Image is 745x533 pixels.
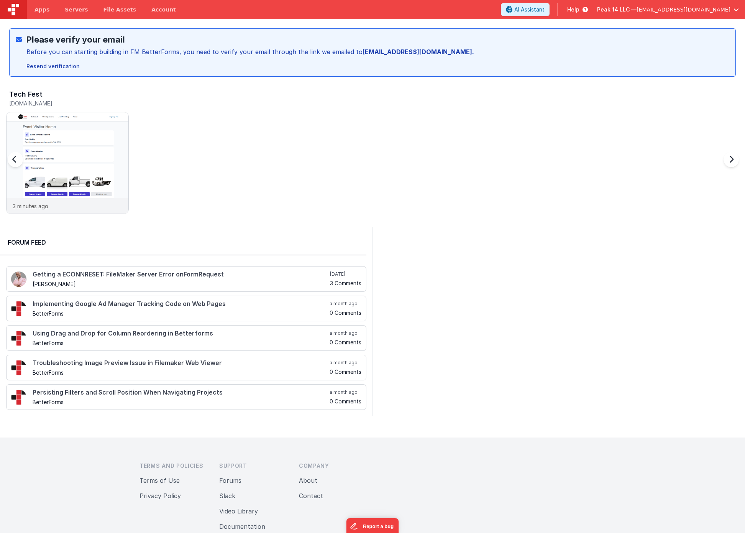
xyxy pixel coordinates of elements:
button: Video Library [219,507,258,516]
h5: 3 Comments [330,280,361,286]
h3: Tech Fest [9,90,43,98]
button: Slack [219,491,235,500]
button: Resend verification [23,60,83,72]
h5: a month ago [330,360,361,366]
a: Getting a ECONNRESET: FileMaker Server Error onFormRequest [PERSON_NAME] [DATE] 3 Comments [6,266,366,292]
img: 295_2.png [11,301,26,316]
a: Privacy Policy [139,492,181,500]
h3: Terms and Policies [139,462,207,470]
div: Before you can starting building in FM BetterForms, you need to verify your email through the lin... [26,47,474,56]
h5: 0 Comments [330,398,361,404]
h5: [PERSON_NAME] [33,281,328,287]
button: Forums [219,476,241,485]
button: About [299,476,317,485]
a: Terms of Use [139,477,180,484]
h5: BetterForms [33,370,328,375]
h2: Please verify your email [26,35,474,44]
span: Peak 14 LLC — [597,6,637,13]
span: [EMAIL_ADDRESS][DOMAIN_NAME] [637,6,730,13]
span: AI Assistant [514,6,545,13]
button: Peak 14 LLC — [EMAIL_ADDRESS][DOMAIN_NAME] [597,6,739,13]
img: 295_2.png [11,390,26,405]
img: 295_2.png [11,331,26,346]
span: Servers [65,6,88,13]
span: Help [567,6,579,13]
a: Slack [219,492,235,500]
button: Contact [299,491,323,500]
h4: Persisting Filters and Scroll Position When Navigating Projects [33,389,328,396]
img: 295_2.png [11,360,26,375]
button: Documentation [219,522,265,531]
h5: BetterForms [33,399,328,405]
a: Troubleshooting Image Preview Issue in Filemaker Web Viewer BetterForms a month ago 0 Comments [6,355,366,380]
a: Using Drag and Drop for Column Reordering in Betterforms BetterForms a month ago 0 Comments [6,325,366,351]
a: Implementing Google Ad Manager Tracking Code on Web Pages BetterForms a month ago 0 Comments [6,296,366,321]
h5: a month ago [330,389,361,395]
h4: Getting a ECONNRESET: FileMaker Server Error onFormRequest [33,271,328,278]
h3: Company [299,462,366,470]
a: Persisting Filters and Scroll Position When Navigating Projects BetterForms a month ago 0 Comments [6,384,366,410]
img: 411_2.png [11,271,26,287]
strong: [EMAIL_ADDRESS][DOMAIN_NAME]. [363,48,474,56]
h5: 0 Comments [330,369,361,375]
h5: a month ago [330,301,361,307]
h5: 0 Comments [330,339,361,345]
h5: BetterForms [33,340,328,346]
h4: Using Drag and Drop for Column Reordering in Betterforms [33,330,328,337]
a: About [299,477,317,484]
button: AI Assistant [501,3,550,16]
h4: Troubleshooting Image Preview Issue in Filemaker Web Viewer [33,360,328,367]
h2: Forum Feed [8,238,359,247]
h5: BetterForms [33,311,328,316]
span: File Assets [103,6,136,13]
h5: [DOMAIN_NAME] [9,100,129,106]
h5: a month ago [330,330,361,336]
h5: 0 Comments [330,310,361,316]
h3: Support [219,462,287,470]
h5: [DATE] [330,271,361,277]
h4: Implementing Google Ad Manager Tracking Code on Web Pages [33,301,328,308]
span: Apps [34,6,49,13]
